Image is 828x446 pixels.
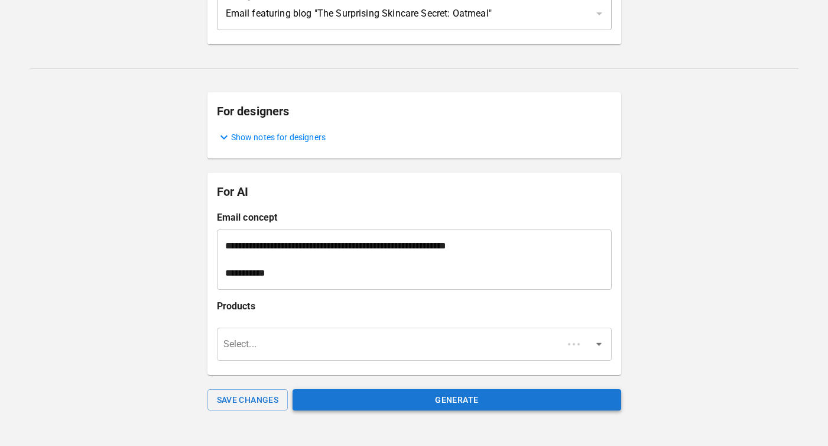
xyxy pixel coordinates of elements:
[207,389,288,411] button: Save Changes
[217,182,612,201] h6: For AI
[231,131,326,143] p: Show notes for designers
[217,102,612,121] h6: For designers
[217,211,612,225] p: Email concept
[226,8,492,19] span: Email featuring blog "The Surprising Skincare Secret: Oatmeal"
[217,299,612,314] p: Products
[293,389,621,411] button: Generate
[217,130,326,144] button: Show notes for designers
